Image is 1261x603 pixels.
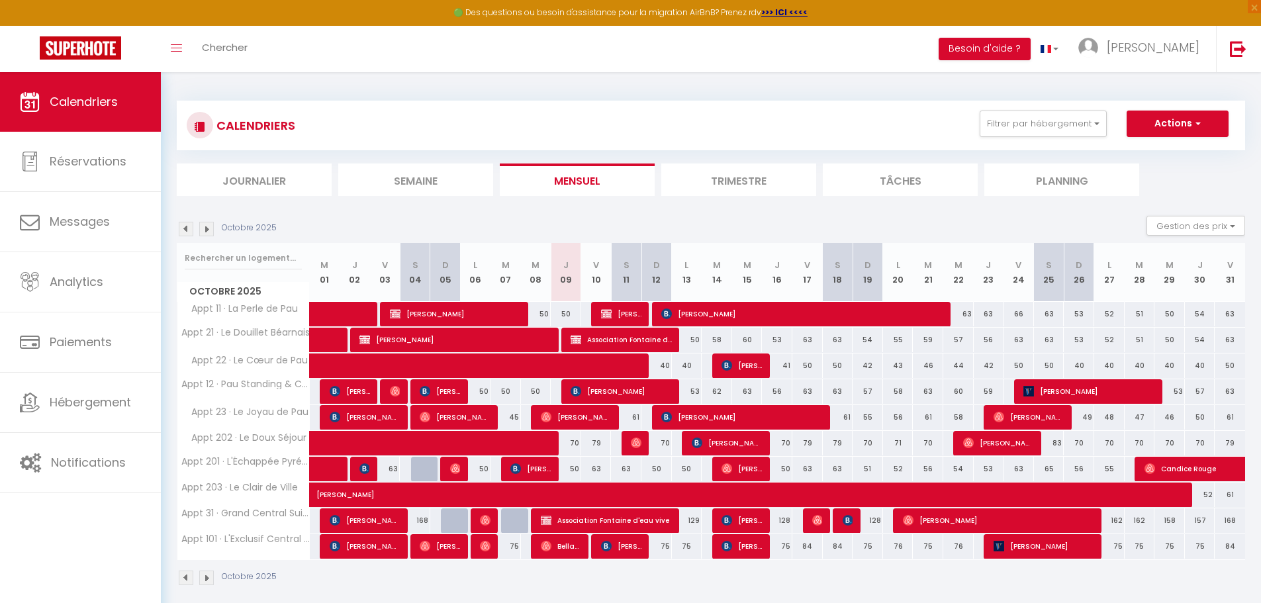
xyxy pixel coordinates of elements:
[340,243,370,302] th: 02
[853,243,883,302] th: 19
[551,457,581,481] div: 50
[722,533,762,559] span: [PERSON_NAME]
[661,163,816,196] li: Trimestre
[823,163,978,196] li: Tâches
[1215,328,1245,352] div: 63
[986,259,991,271] abbr: J
[722,353,762,378] span: [PERSON_NAME]
[1154,508,1185,533] div: 158
[1107,39,1199,56] span: [PERSON_NAME]
[883,534,913,559] div: 76
[672,243,702,302] th: 13
[1185,302,1215,326] div: 54
[1068,26,1216,72] a: ... [PERSON_NAME]
[792,431,823,455] div: 79
[460,457,490,481] div: 50
[601,301,641,326] span: [PERSON_NAME]
[702,379,732,404] div: 62
[430,243,461,302] th: 05
[853,405,883,430] div: 55
[974,243,1004,302] th: 23
[774,259,780,271] abbr: J
[924,259,932,271] abbr: M
[1034,431,1064,455] div: 83
[762,431,792,455] div: 70
[412,259,418,271] abbr: S
[883,431,913,455] div: 71
[1215,302,1245,326] div: 63
[551,243,581,302] th: 09
[641,431,672,455] div: 70
[611,243,641,302] th: 11
[1034,243,1064,302] th: 25
[1185,431,1215,455] div: 70
[761,7,808,18] a: >>> ICI <<<<
[743,259,751,271] abbr: M
[1078,38,1098,58] img: ...
[843,508,853,533] span: [PERSON_NAME]
[1064,353,1094,378] div: 40
[1125,243,1155,302] th: 28
[179,328,310,338] span: Appt 21 · Le Douillet Béarnais
[390,379,400,404] span: [PERSON_NAME]
[330,404,400,430] span: [PERSON_NAME]
[823,328,853,352] div: 63
[521,302,551,326] div: 50
[762,379,792,404] div: 56
[823,534,853,559] div: 84
[1185,328,1215,352] div: 54
[510,456,551,481] span: [PERSON_NAME]
[460,243,490,302] th: 06
[1004,353,1034,378] div: 50
[1125,328,1155,352] div: 51
[762,508,792,533] div: 128
[943,534,974,559] div: 76
[1094,243,1125,302] th: 27
[955,259,962,271] abbr: M
[804,259,810,271] abbr: V
[631,430,641,455] span: [PERSON_NAME]
[672,328,702,352] div: 50
[1064,431,1094,455] div: 70
[563,259,569,271] abbr: J
[490,379,521,404] div: 50
[460,379,490,404] div: 50
[913,243,943,302] th: 21
[179,483,298,492] span: Appt 203 · Le Clair de Ville
[939,38,1031,60] button: Besoin d'aide ?
[581,243,612,302] th: 10
[352,259,357,271] abbr: J
[490,534,521,559] div: 75
[1154,534,1185,559] div: 75
[310,483,340,508] a: [PERSON_NAME]
[762,243,792,302] th: 16
[581,431,612,455] div: 79
[883,353,913,378] div: 43
[943,353,974,378] div: 44
[51,454,126,471] span: Notifications
[1076,259,1082,271] abbr: D
[853,431,883,455] div: 70
[1185,534,1215,559] div: 75
[853,328,883,352] div: 54
[641,534,672,559] div: 75
[1154,405,1185,430] div: 46
[330,379,370,404] span: [PERSON_NAME]
[913,457,943,481] div: 56
[883,405,913,430] div: 56
[792,379,823,404] div: 63
[713,259,721,271] abbr: M
[984,163,1139,196] li: Planning
[1125,302,1155,326] div: 51
[1064,302,1094,326] div: 53
[1064,457,1094,481] div: 56
[653,259,660,271] abbr: D
[1023,379,1155,404] span: [PERSON_NAME]
[1094,534,1125,559] div: 75
[179,457,312,467] span: Appt 201 · L'Échappée Pyrénéenne
[1166,259,1174,271] abbr: M
[943,457,974,481] div: 54
[762,457,792,481] div: 50
[1185,405,1215,430] div: 50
